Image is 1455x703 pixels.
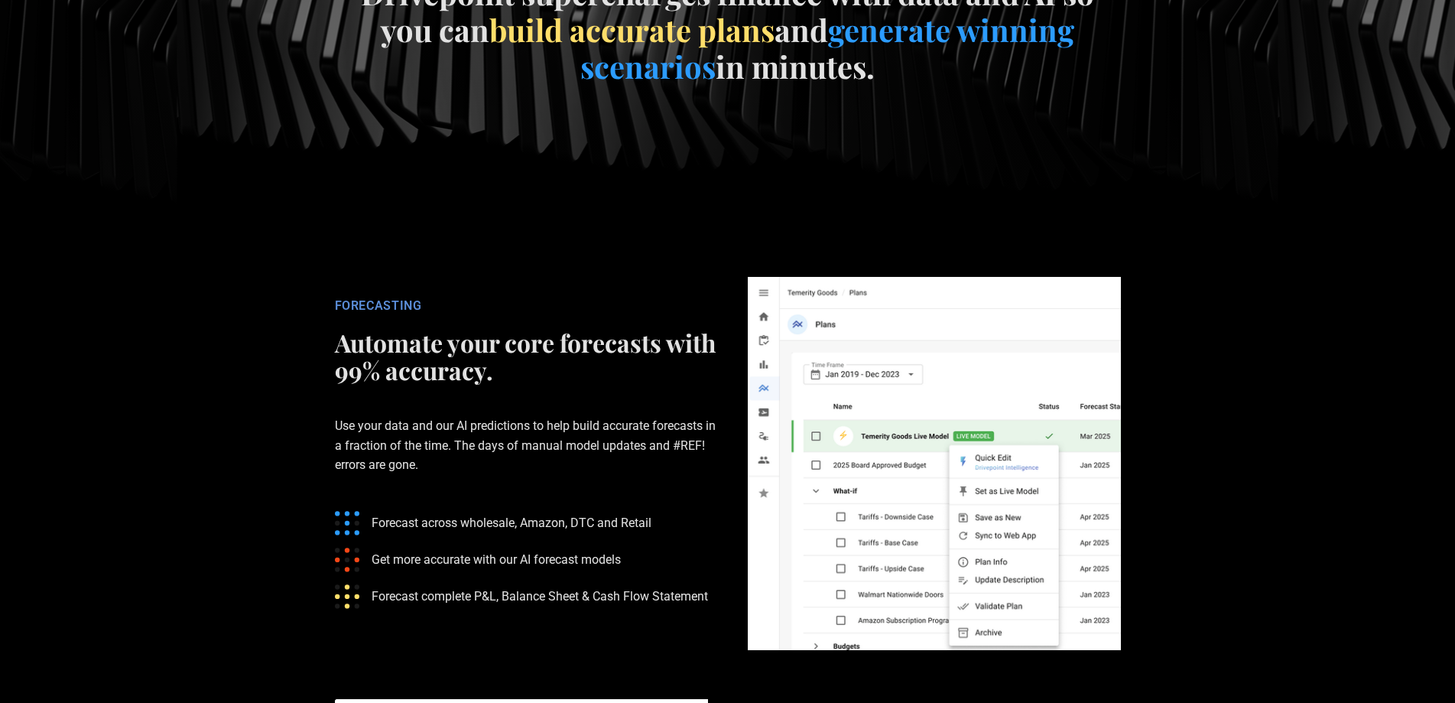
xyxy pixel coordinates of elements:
[489,9,775,50] span: build accurate plans
[580,9,1074,86] span: generate winning scenarios
[372,550,621,569] p: Get more accurate with our AI forecast models
[335,298,717,314] div: FORECASTING
[335,392,717,499] p: Use your data and our AI predictions to help build accurate forecasts in a fraction of the time. ...
[335,329,717,384] h2: Automate your core forecasts with 99% accuracy.
[372,587,708,606] p: Forecast complete P&L, Balance Sheet & Cash Flow Statement
[372,513,651,532] p: Forecast across wholesale, Amazon, DTC and Retail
